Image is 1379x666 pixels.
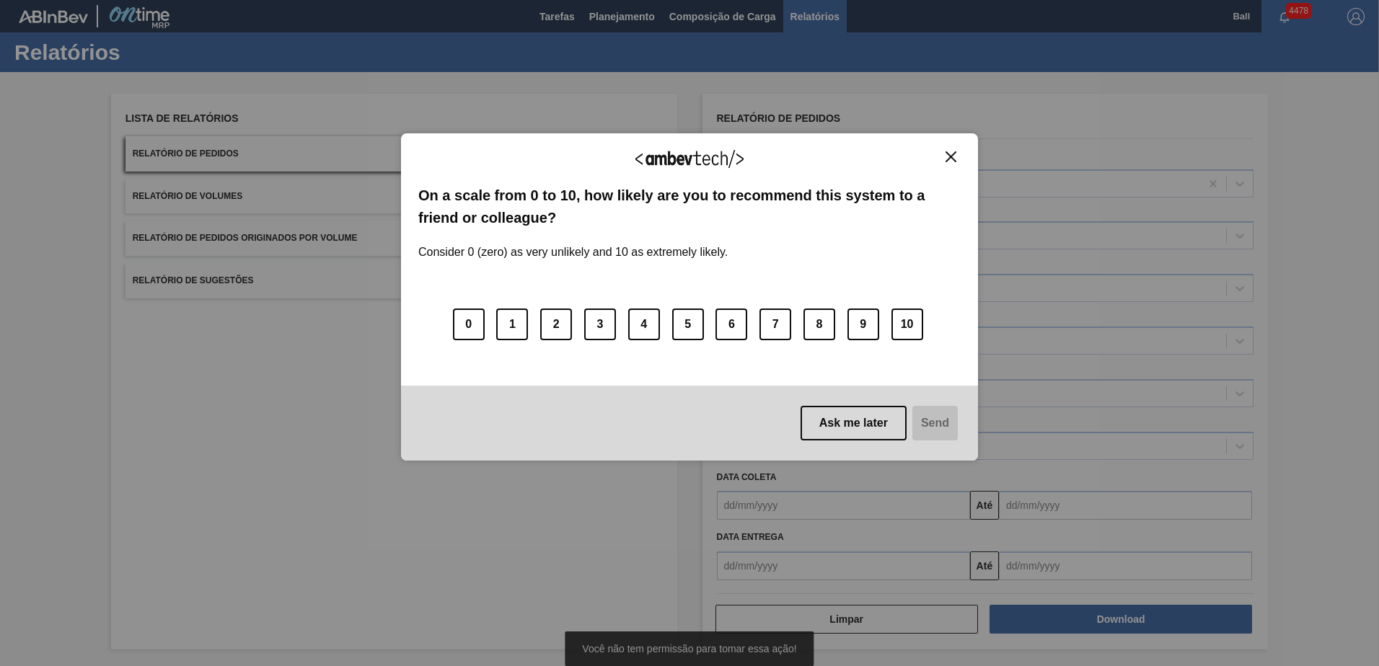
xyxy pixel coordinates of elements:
[540,308,572,340] button: 2
[496,308,528,340] button: 1
[803,308,835,340] button: 8
[801,406,907,440] button: Ask me later
[635,150,744,168] img: Logo Ambevtech
[418,185,961,228] label: On a scale from 0 to 10, how likely are you to recommend this system to a friend or colleague?
[941,151,961,163] button: Close
[418,228,728,259] label: Consider 0 (zero) as very unlikely and 10 as extremely likely.
[584,308,616,340] button: 3
[946,151,956,162] img: Close
[759,308,791,340] button: 7
[715,308,747,340] button: 6
[453,308,485,340] button: 0
[628,308,660,340] button: 4
[847,308,879,340] button: 9
[672,308,704,340] button: 5
[891,308,923,340] button: 10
